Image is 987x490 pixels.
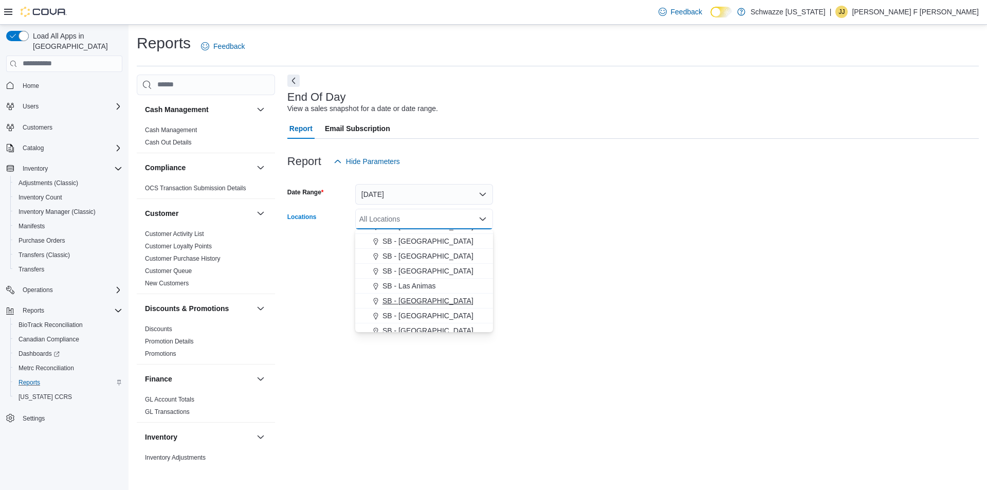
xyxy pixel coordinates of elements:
a: Canadian Compliance [14,333,83,346]
h3: Customer [145,208,178,219]
button: Reports [2,303,126,318]
span: Purchase Orders [14,234,122,247]
a: Dashboards [14,348,64,360]
a: GL Transactions [145,408,190,415]
span: Manifests [19,222,45,230]
span: Canadian Compliance [19,335,79,343]
input: Dark Mode [710,7,732,17]
span: OCS Transaction Submission Details [145,184,246,192]
span: Metrc Reconciliation [19,364,74,372]
span: Transfers (Classic) [19,251,70,259]
a: Settings [19,412,49,425]
button: Users [2,99,126,114]
a: Reports [14,376,44,389]
span: SB - [GEOGRAPHIC_DATA] [382,266,473,276]
a: Adjustments (Classic) [14,177,82,189]
a: Manifests [14,220,49,232]
span: Inventory Manager (Classic) [14,206,122,218]
button: SB - Las Animas [355,279,493,294]
a: BioTrack Reconciliation [14,319,87,331]
button: [DATE] [355,184,493,205]
button: Close list of options [479,215,487,223]
span: Promotion Details [145,337,194,346]
span: BioTrack Reconciliation [14,319,122,331]
a: Metrc Reconciliation [14,362,78,374]
span: Load All Apps in [GEOGRAPHIC_DATA] [29,31,122,51]
a: Dashboards [10,347,126,361]
span: GL Transactions [145,408,190,416]
span: Catalog [19,142,122,154]
button: Customers [2,120,126,135]
button: SB - [GEOGRAPHIC_DATA] [355,264,493,279]
span: BioTrack Reconciliation [19,321,83,329]
span: Home [23,82,39,90]
h1: Reports [137,33,191,53]
span: Settings [19,411,122,424]
span: Inventory Count [19,193,62,202]
button: Discounts & Promotions [254,302,267,315]
span: Washington CCRS [14,391,122,403]
button: Canadian Compliance [10,332,126,347]
button: Manifests [10,219,126,233]
a: Customer Activity List [145,230,204,238]
span: Promotions [145,350,176,358]
a: Customers [19,121,57,134]
a: Customer Purchase History [145,255,221,262]
div: Finance [137,393,275,422]
a: Inventory Manager (Classic) [14,206,100,218]
button: Catalog [19,142,48,154]
a: Customer Loyalty Points [145,243,212,250]
span: Users [19,100,122,113]
button: Finance [145,374,252,384]
a: Customer Queue [145,267,192,275]
span: Customers [23,123,52,132]
button: Transfers (Classic) [10,248,126,262]
button: Discounts & Promotions [145,303,252,314]
div: Compliance [137,182,275,198]
span: Settings [23,414,45,423]
p: Schwazze [US_STATE] [751,6,826,18]
button: Operations [2,283,126,297]
button: Inventory [19,162,52,175]
label: Date Range [287,188,324,196]
button: Catalog [2,141,126,155]
button: Inventory Manager (Classic) [10,205,126,219]
span: Dashboards [19,350,60,358]
span: Feedback [671,7,702,17]
h3: Compliance [145,162,186,173]
button: Customer [254,207,267,220]
button: SB - [GEOGRAPHIC_DATA] [355,249,493,264]
a: Cash Management [145,126,197,134]
button: Inventory [2,161,126,176]
span: Inventory [19,162,122,175]
span: Users [23,102,39,111]
a: Feedback [654,2,706,22]
span: SB - Las Animas [382,281,436,291]
button: Transfers [10,262,126,277]
button: Hide Parameters [330,151,404,172]
span: Transfers [19,265,44,274]
button: Compliance [145,162,252,173]
button: Operations [19,284,57,296]
span: SB - [GEOGRAPHIC_DATA] [382,296,473,306]
span: New Customers [145,279,189,287]
span: Adjustments (Classic) [14,177,122,189]
span: JJ [838,6,845,18]
a: Discounts [145,325,172,333]
div: James Jr F Wade [835,6,848,18]
span: Purchase Orders [19,237,65,245]
span: Transfers (Classic) [14,249,122,261]
button: SB - [GEOGRAPHIC_DATA] [355,308,493,323]
span: Reports [19,304,122,317]
span: Inventory Adjustments [145,453,206,462]
h3: Report [287,155,321,168]
button: Inventory [254,431,267,443]
div: Customer [137,228,275,294]
span: Dashboards [14,348,122,360]
a: OCS Transaction Submission Details [145,185,246,192]
button: Compliance [254,161,267,174]
button: SB - [GEOGRAPHIC_DATA] [355,234,493,249]
p: [PERSON_NAME] F [PERSON_NAME] [852,6,979,18]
